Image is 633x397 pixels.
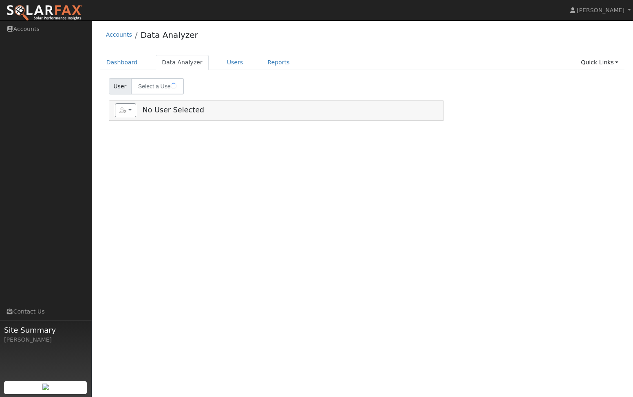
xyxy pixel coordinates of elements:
h5: No User Selected [115,103,438,117]
span: User [109,78,131,94]
img: retrieve [42,384,49,390]
img: SolarFax [6,4,83,22]
a: Dashboard [100,55,144,70]
span: Site Summary [4,325,87,336]
div: [PERSON_NAME] [4,336,87,344]
a: Accounts [106,31,132,38]
input: Select a User [131,78,184,94]
a: Data Analyzer [141,30,198,40]
a: Reports [261,55,296,70]
a: Quick Links [575,55,624,70]
a: Users [221,55,249,70]
a: Data Analyzer [156,55,209,70]
span: [PERSON_NAME] [577,7,624,13]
